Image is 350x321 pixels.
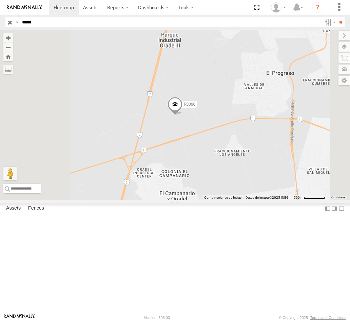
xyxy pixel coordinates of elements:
label: Dock Summary Table to the Right [331,203,338,213]
label: Assets [3,204,24,213]
div: Josue Jimenez [269,2,288,13]
button: Escala del mapa: 500 m por 59 píxeles [292,195,327,200]
i: ? [312,2,323,13]
button: Zoom Home [3,52,13,61]
button: Combinaciones de teclas [204,195,241,200]
span: RJ090 [184,102,196,106]
button: Zoom in [3,33,13,42]
div: Version: 306.00 [144,316,170,320]
button: Arrastra el hombrecito naranja al mapa para abrir Street View [3,167,17,180]
label: Search Query [14,17,20,27]
a: Condiciones (se abre en una nueva pestaña) [331,196,346,199]
label: Hide Summary Table [338,203,345,213]
label: Map Settings [338,76,350,85]
a: Terms and Conditions [310,316,346,320]
span: Datos del mapa ©2025 INEGI [246,196,290,199]
span: 500 m [294,196,304,199]
a: Visit our Website [4,314,35,321]
label: Measure [3,65,13,74]
img: rand-logo.svg [7,5,42,10]
button: Zoom out [3,42,13,52]
label: Fences [25,204,47,213]
label: Search Filter Options [322,17,337,27]
label: Dock Summary Table to the Left [324,203,331,213]
div: © Copyright 2025 - [279,316,346,320]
